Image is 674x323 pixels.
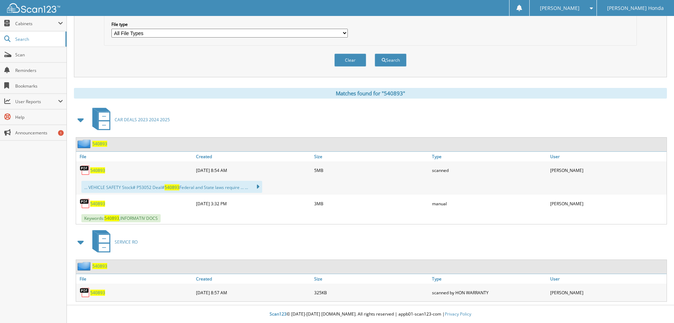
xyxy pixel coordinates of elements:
[270,311,287,317] span: Scan123
[76,274,194,284] a: File
[194,152,312,161] a: Created
[111,21,348,27] label: File type
[430,274,548,284] a: Type
[540,6,580,10] span: [PERSON_NAME]
[67,306,674,323] div: © [DATE]-[DATE] [DOMAIN_NAME]. All rights reserved | appb01-scan123-com |
[548,152,667,161] a: User
[81,214,161,222] span: Keywords: ,INFORMATIV DOCS
[80,165,90,176] img: PDF.png
[76,152,194,161] a: File
[312,285,431,300] div: 325KB
[92,141,107,147] a: 540893
[15,36,62,42] span: Search
[430,285,548,300] div: scanned by HON WARRANTY
[375,54,407,67] button: Search
[312,163,431,177] div: 5MB
[104,215,119,221] span: 540893
[165,184,179,190] span: 540893
[548,274,667,284] a: User
[430,163,548,177] div: scanned
[430,196,548,211] div: manual
[90,201,105,207] a: 540893
[312,196,431,211] div: 3MB
[115,239,138,245] span: SERVICE RO
[194,285,312,300] div: [DATE] 8:57 AM
[548,163,667,177] div: [PERSON_NAME]
[15,67,63,73] span: Reminders
[15,130,63,136] span: Announcements
[445,311,471,317] a: Privacy Policy
[548,285,667,300] div: [PERSON_NAME]
[194,274,312,284] a: Created
[92,263,107,269] a: 540893
[7,3,60,13] img: scan123-logo-white.svg
[548,196,667,211] div: [PERSON_NAME]
[312,274,431,284] a: Size
[194,163,312,177] div: [DATE] 8:54 AM
[80,287,90,298] img: PDF.png
[15,99,58,105] span: User Reports
[430,152,548,161] a: Type
[81,181,262,193] div: ... VEHICLE SAFETY Stock# P53052 Deal# Federal and State laws require ... ...
[15,83,63,89] span: Bookmarks
[58,130,64,136] div: 1
[90,290,105,296] a: 540893
[194,196,312,211] div: [DATE] 3:32 PM
[77,139,92,148] img: folder2.png
[312,152,431,161] a: Size
[15,52,63,58] span: Scan
[334,54,366,67] button: Clear
[90,167,105,173] a: 540893
[15,114,63,120] span: Help
[115,117,170,123] span: CAR DEALS 2023 2024 2025
[74,88,667,99] div: Matches found for "540893"
[80,198,90,209] img: PDF.png
[15,21,58,27] span: Cabinets
[607,6,664,10] span: [PERSON_NAME] Honda
[77,262,92,271] img: folder2.png
[88,106,170,134] a: CAR DEALS 2023 2024 2025
[88,228,138,256] a: SERVICE RO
